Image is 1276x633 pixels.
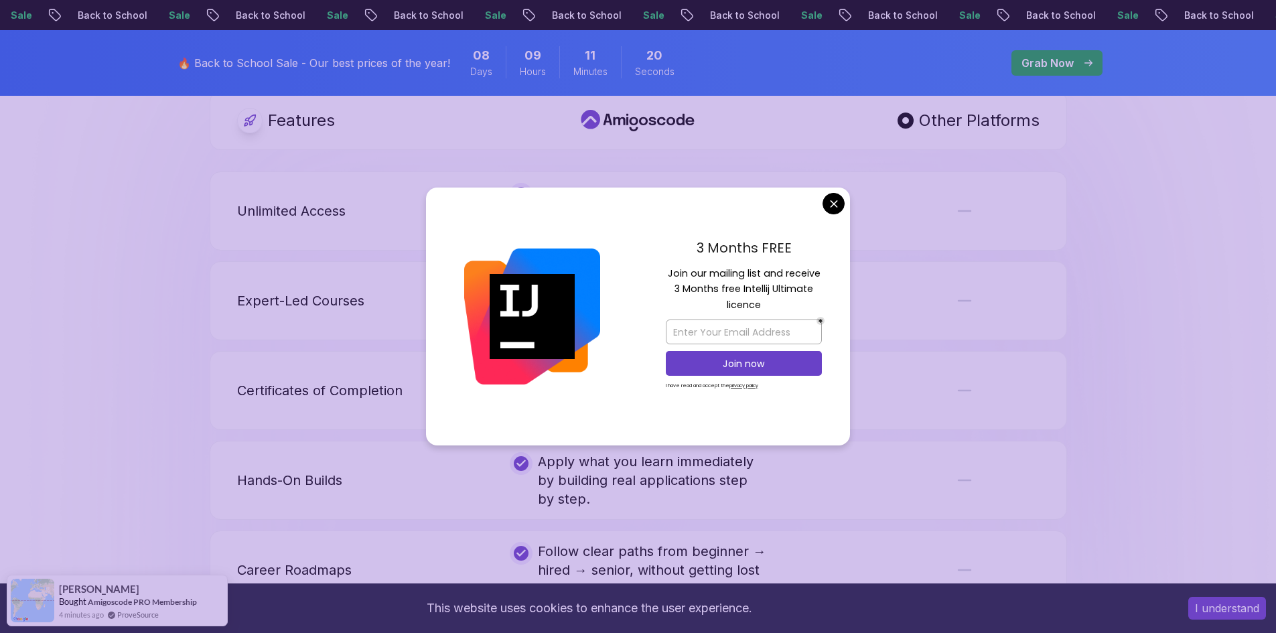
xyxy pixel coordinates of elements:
p: Hands-On Builds [237,471,342,490]
div: Learn anytime, anywhere with full access to all courses, builds, and tools. [510,183,766,239]
p: Other Platforms [919,110,1040,131]
span: Hours [520,65,546,78]
span: 8 Days [473,46,490,65]
span: Minutes [573,65,608,78]
span: 20 Seconds [646,46,662,65]
a: Amigoscode PRO Membership [88,597,197,607]
span: 9 Hours [524,46,541,65]
p: Expert-Led Courses [237,291,364,310]
p: Career Roadmaps [237,561,352,579]
span: 11 Minutes [585,46,595,65]
p: Sale [1203,9,1246,22]
span: [PERSON_NAME] [59,583,139,595]
div: Follow clear paths from beginner → hired → senior, without getting lost in random tutorials. [510,542,766,598]
p: Grab Now [1021,55,1074,71]
span: Seconds [635,65,675,78]
p: Sale [255,9,297,22]
div: Apply what you learn immediately by building real applications step by step. [510,452,766,508]
p: 🔥 Back to School Sale - Our best prices of the year! [178,55,450,71]
p: Sale [1045,9,1088,22]
div: This website uses cookies to enhance the user experience. [10,593,1168,623]
p: Back to School [322,9,413,22]
button: Accept cookies [1188,597,1266,620]
p: Sale [96,9,139,22]
p: Back to School [954,9,1045,22]
p: Sale [413,9,455,22]
p: Sale [887,9,930,22]
p: Back to School [5,9,96,22]
p: Sale [571,9,614,22]
p: Certificates of Completion [237,381,403,400]
p: Back to School [796,9,887,22]
span: 4 minutes ago [59,609,104,620]
p: Features [268,110,335,131]
p: Back to School [480,9,571,22]
p: Sale [729,9,772,22]
p: Back to School [638,9,729,22]
img: provesource social proof notification image [11,579,54,622]
span: Bought [59,596,86,607]
p: Back to School [1112,9,1203,22]
span: Days [470,65,492,78]
a: ProveSource [117,609,159,620]
p: Back to School [163,9,255,22]
p: Unlimited Access [237,202,346,220]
